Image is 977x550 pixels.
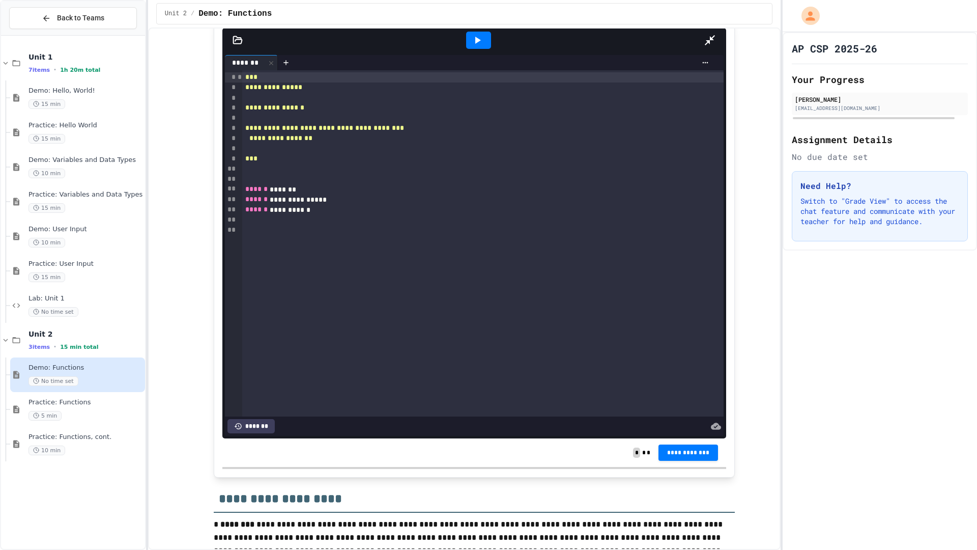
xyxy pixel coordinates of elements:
[28,121,143,130] span: Practice: Hello World
[28,225,143,234] span: Demo: User Input
[28,411,62,421] span: 5 min
[28,169,65,178] span: 10 min
[792,72,968,87] h2: Your Progress
[791,4,822,28] div: My Account
[28,272,65,282] span: 15 min
[28,329,143,339] span: Unit 2
[28,364,143,372] span: Demo: Functions
[795,95,965,104] div: [PERSON_NAME]
[28,134,65,144] span: 15 min
[57,13,104,23] span: Back to Teams
[795,104,965,112] div: [EMAIL_ADDRESS][DOMAIN_NAME]
[28,52,143,62] span: Unit 1
[198,8,272,20] span: Demo: Functions
[165,10,187,18] span: Unit 2
[800,196,959,227] p: Switch to "Grade View" to access the chat feature and communicate with your teacher for help and ...
[28,87,143,95] span: Demo: Hello, World!
[792,132,968,147] h2: Assignment Details
[28,344,50,350] span: 3 items
[28,433,143,442] span: Practice: Functions, cont.
[28,398,143,407] span: Practice: Functions
[28,67,50,73] span: 7 items
[28,260,143,268] span: Practice: User Input
[28,190,143,199] span: Practice: Variables and Data Types
[54,66,56,74] span: •
[800,180,959,192] h3: Need Help?
[191,10,194,18] span: /
[28,238,65,248] span: 10 min
[28,446,65,455] span: 10 min
[28,203,65,213] span: 15 min
[28,99,65,109] span: 15 min
[60,344,98,350] span: 15 min total
[28,294,143,303] span: Lab: Unit 1
[9,7,137,29] button: Back to Teams
[54,343,56,351] span: •
[28,376,78,386] span: No time set
[792,151,968,163] div: No due date set
[792,41,877,56] h1: AP CSP 2025-26
[28,307,78,317] span: No time set
[28,156,143,164] span: Demo: Variables and Data Types
[60,67,100,73] span: 1h 20m total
